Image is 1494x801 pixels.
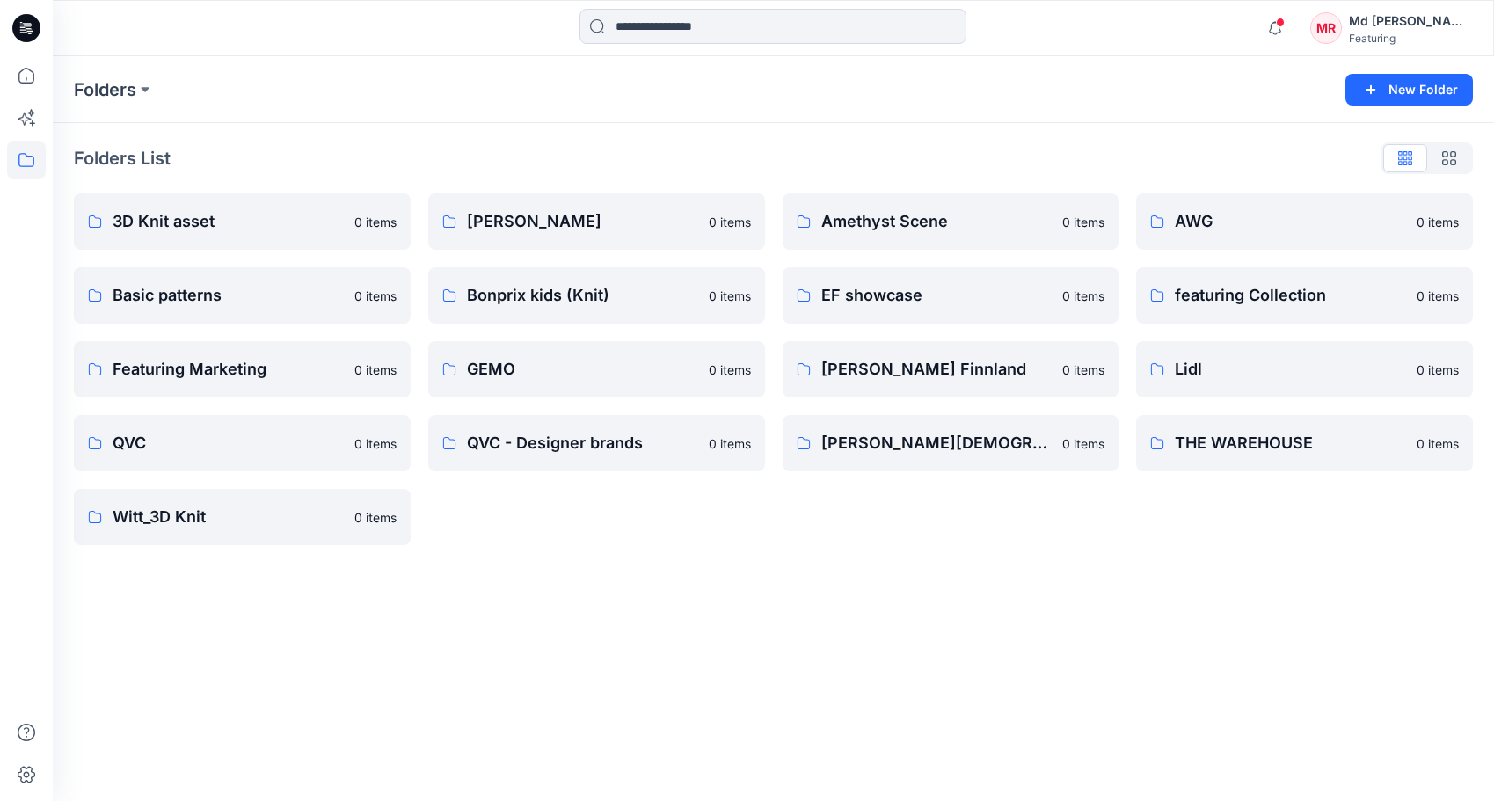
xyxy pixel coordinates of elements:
p: 0 items [354,213,397,231]
p: 0 items [1062,287,1104,305]
p: featuring Collection [1175,283,1406,308]
p: 0 items [354,287,397,305]
p: THE WAREHOUSE [1175,431,1406,455]
p: 0 items [709,360,751,379]
a: QVC - Designer brands0 items [428,415,765,471]
a: [PERSON_NAME] Finnland0 items [783,341,1119,397]
a: 3D Knit asset0 items [74,193,411,250]
a: Bonprix kids (Knit)0 items [428,267,765,324]
a: Amethyst Scene0 items [783,193,1119,250]
p: 0 items [709,213,751,231]
a: EF showcase0 items [783,267,1119,324]
p: AWG [1175,209,1406,234]
p: 3D Knit asset [113,209,344,234]
p: EF showcase [821,283,1053,308]
p: 0 items [1417,360,1459,379]
p: QVC - Designer brands [467,431,698,455]
p: [PERSON_NAME][DEMOGRAPHIC_DATA]'s Personal Zone [821,431,1053,455]
a: [PERSON_NAME]0 items [428,193,765,250]
p: Witt_3D Knit [113,505,344,529]
p: GEMO [467,357,698,382]
p: Lidl [1175,357,1406,382]
p: Folders List [74,145,171,171]
p: 0 items [709,434,751,453]
p: [PERSON_NAME] [467,209,698,234]
a: featuring Collection0 items [1136,267,1473,324]
p: Bonprix kids (Knit) [467,283,698,308]
div: Md [PERSON_NAME][DEMOGRAPHIC_DATA] [1349,11,1472,32]
p: 0 items [1062,434,1104,453]
div: MR [1310,12,1342,44]
p: 0 items [354,508,397,527]
a: Witt_3D Knit0 items [74,489,411,545]
p: Amethyst Scene [821,209,1053,234]
p: QVC [113,431,344,455]
p: [PERSON_NAME] Finnland [821,357,1053,382]
p: 0 items [709,287,751,305]
a: GEMO0 items [428,341,765,397]
p: Featuring Marketing [113,357,344,382]
a: AWG0 items [1136,193,1473,250]
button: New Folder [1345,74,1473,106]
p: 0 items [1062,360,1104,379]
a: Folders [74,77,136,102]
p: 0 items [1417,287,1459,305]
p: 0 items [354,434,397,453]
a: THE WAREHOUSE0 items [1136,415,1473,471]
a: [PERSON_NAME][DEMOGRAPHIC_DATA]'s Personal Zone0 items [783,415,1119,471]
a: Featuring Marketing0 items [74,341,411,397]
p: 0 items [1417,434,1459,453]
p: Basic patterns [113,283,344,308]
a: Basic patterns0 items [74,267,411,324]
p: 0 items [354,360,397,379]
p: 0 items [1062,213,1104,231]
div: Featuring [1349,32,1472,45]
a: QVC0 items [74,415,411,471]
p: 0 items [1417,213,1459,231]
a: Lidl0 items [1136,341,1473,397]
